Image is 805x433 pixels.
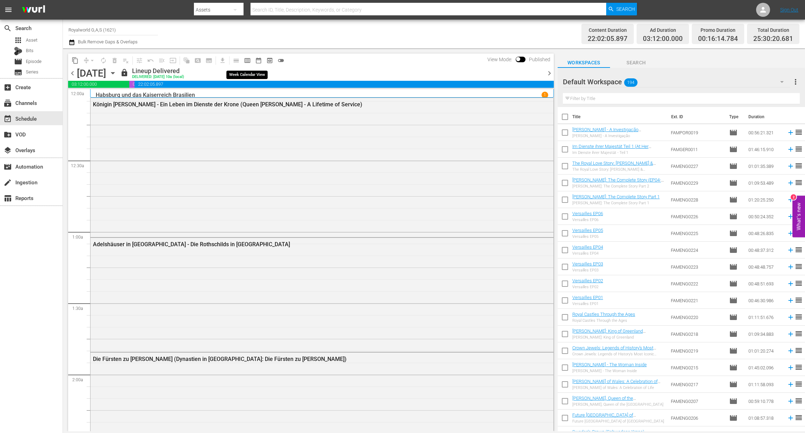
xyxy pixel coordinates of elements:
span: Search [616,3,635,15]
div: Versailles EP02 [572,285,603,289]
span: chevron_right [545,69,554,78]
span: preview_outlined [266,57,273,64]
td: FAMENG0227 [668,158,726,175]
img: ans4CAIJ8jUAAAAAAAAAAAAAAAAAAAAAAAAgQb4GAAAAAAAAAAAAAAAAAAAAAAAAJMjXAAAAAAAAAAAAAAAAAAAAAAAAgAT5G... [17,2,50,18]
span: Clear Lineup [120,55,131,66]
span: reorder [795,262,803,271]
td: 01:09:53.489 [746,175,784,191]
span: reorder [795,313,803,321]
a: Future [GEOGRAPHIC_DATA] of [GEOGRAPHIC_DATA] [572,412,636,423]
a: Versailles EP01 [572,295,603,300]
svg: Add to Schedule [787,196,795,204]
div: Bits [14,47,22,55]
td: FAMENG0228 [668,191,726,208]
span: Remove Gaps & Overlaps [81,55,98,66]
td: 00:48:26.835 [746,225,784,242]
a: [PERSON_NAME]: The Complete Story Part 1 [572,194,660,199]
td: FAMENG0223 [668,258,726,275]
span: 03:12:00.000 [643,35,683,43]
a: The Royal Love Story: [PERSON_NAME] & [PERSON_NAME] [572,161,656,171]
button: more_vert [791,73,800,90]
td: 01:11:58.093 [746,376,784,393]
th: Duration [744,107,786,127]
span: Episode [729,229,738,237]
span: calendar_view_week_outlined [244,57,251,64]
span: Episode [729,212,738,221]
td: FAMENG0217 [668,376,726,393]
div: Versailles EP01 [572,301,603,306]
span: Episode [14,57,22,66]
span: reorder [795,346,803,355]
span: reorder [795,296,803,304]
a: Sign Out [780,7,798,13]
span: Episode [729,380,738,389]
svg: Add to Schedule [787,313,795,321]
div: DELIVERED: [DATE] 10a (local) [132,75,184,79]
a: [PERSON_NAME] - A Investigação ([PERSON_NAME] - The Inquest) [DEMOGRAPHIC_DATA] [572,127,641,143]
td: FAMENG0218 [668,326,726,342]
td: 01:46:15.910 [746,141,784,158]
span: reorder [795,329,803,338]
td: 01:20:25.250 [746,191,784,208]
span: reorder [795,145,803,153]
span: Episode [729,145,738,154]
span: Revert to Primary Episode [145,55,156,66]
div: [PERSON_NAME]: King of Greenland [572,335,665,340]
td: FAMENG0225 [668,225,726,242]
svg: Add to Schedule [787,246,795,254]
span: reorder [795,128,803,136]
svg: Add to Schedule [787,330,795,338]
span: VOD [3,130,12,139]
span: 22:02:05.897 [135,81,554,88]
span: reorder [795,413,803,422]
div: Die Fürsten zu [PERSON_NAME] (Dynastien in [GEOGRAPHIC_DATA]: Die Fürsten zu [PERSON_NAME]) [93,356,512,362]
div: Promo Duration [698,25,738,35]
svg: Add to Schedule [787,414,795,422]
div: Adelshäuser in [GEOGRAPHIC_DATA] - Die Rothschilds in [GEOGRAPHIC_DATA] [93,241,512,248]
span: Series [14,68,22,77]
span: Search [610,58,662,67]
span: Overlays [3,146,12,155]
span: Workspaces [558,58,610,67]
div: [PERSON_NAME] - The Woman Inside [572,369,647,373]
svg: Add to Schedule [787,162,795,170]
span: Channels [3,99,12,107]
td: FAMENG0221 [668,292,726,309]
span: 25:30:20.681 [753,35,793,43]
div: The Royal Love Story: [PERSON_NAME] & [PERSON_NAME] [572,167,665,172]
div: Versailles EP03 [572,268,603,272]
span: Copy Lineup [70,55,81,66]
td: 01:45:02.096 [746,359,784,376]
span: Episode [729,179,738,187]
div: Content Duration [588,25,628,35]
td: FAMENG0207 [668,393,726,410]
td: 00:56:21.321 [746,124,784,141]
svg: Add to Schedule [787,179,795,187]
div: Lineup Delivered [132,67,184,75]
td: FAMENG0220 [668,309,726,326]
p: 1 [544,92,546,97]
span: Episode [729,246,738,254]
span: date_range_outlined [255,57,262,64]
td: FAMENG0226 [668,208,726,225]
button: Search [606,3,637,15]
td: FAMENG0224 [668,242,726,258]
a: [PERSON_NAME] of Wales: A Celebration of Life [572,379,660,389]
svg: Add to Schedule [787,397,795,405]
svg: Add to Schedule [787,297,795,304]
span: 22:02:05.897 [588,35,628,43]
span: Month Calendar View [253,55,264,66]
td: 00:50:24.352 [746,208,784,225]
div: Versailles EP06 [572,218,603,222]
span: Episode [729,414,738,422]
span: Episode [26,58,42,65]
div: Versailles EP04 [572,251,603,256]
svg: Add to Schedule [787,229,795,237]
td: FAMENG0206 [668,410,726,426]
td: FAMENG0229 [668,175,726,191]
span: Toggle to switch from Published to Draft view. [516,57,521,62]
span: Fill episodes with ad slates [156,55,167,66]
span: Episode [729,128,738,137]
div: [PERSON_NAME], Queen of the [GEOGRAPHIC_DATA] [572,402,665,407]
span: Reports [3,194,12,203]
